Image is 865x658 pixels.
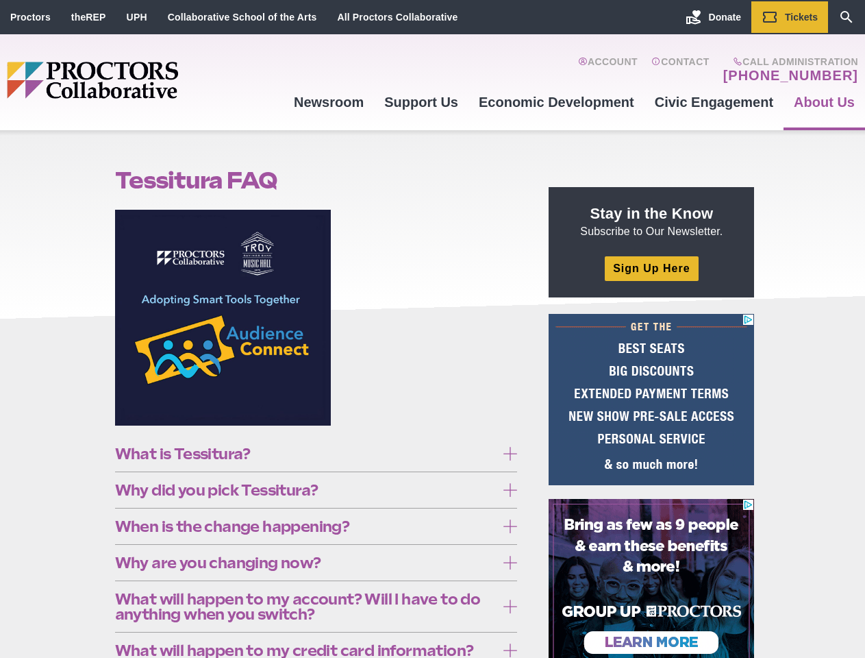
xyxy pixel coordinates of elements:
[337,12,457,23] a: All Proctors Collaborative
[127,12,147,23] a: UPH
[828,1,865,33] a: Search
[785,12,818,23] span: Tickets
[168,12,317,23] a: Collaborative School of the Arts
[374,84,468,121] a: Support Us
[651,56,710,84] a: Contact
[115,643,497,658] span: What will happen to my credit card information?
[115,519,497,534] span: When is the change happening?
[644,84,783,121] a: Civic Engagement
[783,84,865,121] a: About Us
[549,314,754,485] iframe: Advertisement
[578,56,638,84] a: Account
[723,67,858,84] a: [PHONE_NUMBER]
[590,205,714,222] strong: Stay in the Know
[605,256,698,280] a: Sign Up Here
[71,12,106,23] a: theREP
[675,1,751,33] a: Donate
[115,555,497,570] span: Why are you changing now?
[115,592,497,622] span: What will happen to my account? Will I have to do anything when you switch?
[115,167,518,193] h1: Tessitura FAQ
[565,204,738,239] p: Subscribe to Our Newsletter.
[468,84,644,121] a: Economic Development
[115,446,497,461] span: What is Tessitura?
[751,1,828,33] a: Tickets
[115,483,497,498] span: Why did you pick Tessitura?
[7,62,284,99] img: Proctors logo
[719,56,858,67] span: Call Administration
[284,84,374,121] a: Newsroom
[10,12,51,23] a: Proctors
[709,12,741,23] span: Donate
